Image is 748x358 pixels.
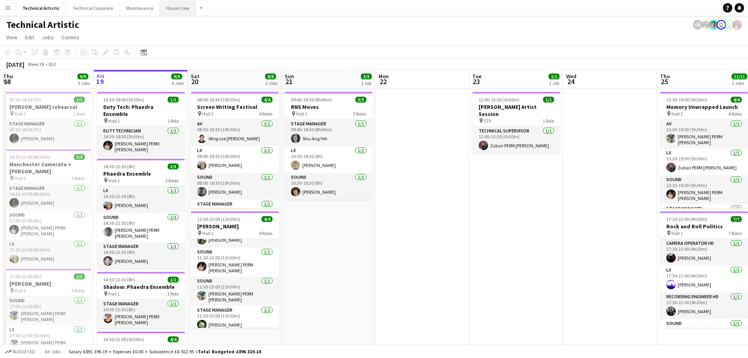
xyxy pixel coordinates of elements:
[472,73,481,80] span: Tue
[285,119,373,146] app-card-role: Stage Manager1/109:45-18:30 (8h45m)Shu-Ang Yeh
[660,73,670,80] span: Thu
[728,111,742,117] span: 4 Roles
[472,127,560,153] app-card-role: Technical Supervisor1/112:00-13:30 (1h30m)Zubair PERM [PERSON_NAME]
[191,248,279,277] app-card-role: Sound1/111:30-23:00 (11h30m)[PERSON_NAME] PERM [PERSON_NAME]
[285,92,373,200] app-job-card: 09:45-18:30 (8h45m)3/3RNS Moves Hall 13 RolesStage Manager1/109:45-18:30 (8h45m)Shu-Ang YehLX1/11...
[3,119,91,146] app-card-role: Stage Manager1/107:30-14:30 (7h)[PERSON_NAME]
[484,118,491,124] span: STP
[42,34,54,41] span: Jobs
[59,32,82,42] a: Comms
[77,73,88,79] span: 9/9
[732,20,742,29] app-user-avatar: Zubair PERM Dhalla
[191,211,279,328] app-job-card: 11:30-23:00 (11h30m)4/4[PERSON_NAME] Hall 14 RolesLX1/111:30-23:00 (11h30m)[PERSON_NAME]Sound1/11...
[728,230,742,236] span: 7 Roles
[171,73,182,79] span: 9/9
[97,159,185,269] app-job-card: 14:30-22:30 (8h)3/3Phaedra Ensemble Hall 13 RolesLX1/114:30-22:30 (8h)[PERSON_NAME]Sound1/114:30-...
[660,319,748,348] app-card-role: Sound1/117:30-22:00 (4h30m)
[191,306,279,332] app-card-role: Stage Manager1/111:30-23:00 (11h30m)[PERSON_NAME]
[361,73,372,79] span: 3/3
[74,97,85,103] span: 1/1
[479,97,519,103] span: 12:00-13:30 (1h30m)
[43,349,62,354] span: All jobs
[74,154,85,160] span: 3/3
[71,175,85,181] span: 3 Roles
[660,175,748,204] app-card-role: Sound1/113:30-19:00 (5h30m)[PERSON_NAME] PERM [PERSON_NAME]
[472,92,560,153] app-job-card: 12:00-13:30 (1h30m)1/1[PERSON_NAME] Artist Session STP1 RoleTechnical Supervisor1/112:00-13:30 (1...
[709,20,718,29] app-user-avatar: Tom PERM Jeyes
[191,173,279,200] app-card-role: Sound1/108:00-18:30 (10h30m)[PERSON_NAME]
[191,146,279,173] app-card-role: LX1/108:00-18:30 (10h30m)[PERSON_NAME]
[168,277,179,283] span: 1/1
[15,111,26,117] span: Hall 2
[379,73,389,80] span: Mon
[3,149,91,266] app-job-card: 14:30-23:00 (8h30m)3/3Manchester Camerata + [PERSON_NAME] Hall 13 RolesStage Manager1/114:30-23:0...
[732,80,747,86] div: 2 Jobs
[660,223,748,230] h3: Rock and Roll Politics
[262,97,272,103] span: 4/4
[6,61,24,68] div: [DATE]
[71,288,85,294] span: 3 Roles
[671,111,683,117] span: Hall 2
[97,186,185,213] app-card-role: LX1/114:30-22:30 (8h)[PERSON_NAME]
[168,97,179,103] span: 1/1
[165,178,179,184] span: 3 Roles
[97,127,185,156] app-card-role: Duty Technician1/114:30-18:00 (3h30m)[PERSON_NAME] PERM [PERSON_NAME]
[97,213,185,242] app-card-role: Sound1/114:30-22:30 (8h)[PERSON_NAME] PERM [PERSON_NAME]
[259,111,272,117] span: 4 Roles
[167,291,179,297] span: 1 Role
[9,97,41,103] span: 07:30-14:30 (7h)
[97,242,185,269] app-card-role: Stage Manager1/114:30-22:30 (8h)[PERSON_NAME]
[361,80,371,86] div: 1 Job
[15,288,26,294] span: Hall 2
[724,20,734,29] app-user-avatar: Liveforce Admin
[285,73,294,80] span: Sun
[3,211,91,240] app-card-role: Sound1/117:00-23:00 (6h)[PERSON_NAME] PERM [PERSON_NAME]
[97,92,185,156] app-job-card: 14:30-18:00 (3h30m)1/1Duty Tech: Phaedra Ensemble Hall 11 RoleDuty Technician1/114:30-18:00 (3h30...
[191,73,199,80] span: Sat
[693,20,702,29] app-user-avatar: Krisztian PERM Vass
[22,32,37,42] a: Edit
[9,154,50,160] span: 14:30-23:00 (8h30m)
[660,211,748,328] div: 17:30-22:00 (4h30m)7/7Rock and Roll Politics Hall 17 RolesCamera Operator HD1/117:30-22:00 (4h30m...
[3,280,91,287] h3: [PERSON_NAME]
[168,336,179,342] span: 4/4
[191,119,279,146] app-card-role: AV1/108:00-18:30 (10h30m)Wing sze [PERSON_NAME]
[191,92,279,208] app-job-card: 08:00-18:30 (10h30m)4/4Screen Writing Festival Hall 24 RolesAV1/108:00-18:30 (10h30m)Wing sze [PE...
[103,336,144,342] span: 16:30-22:00 (5h30m)
[3,32,20,42] a: View
[3,103,91,110] h3: [PERSON_NAME] rehearsal
[9,274,41,279] span: 17:00-23:00 (6h)
[659,77,670,86] span: 25
[198,349,261,354] span: Total Budgeted £896 319.14
[471,77,481,86] span: 23
[197,97,240,103] span: 08:00-18:30 (10h30m)
[191,277,279,306] app-card-role: Sound1/111:30-23:00 (11h30m)[PERSON_NAME] PERM [PERSON_NAME]
[97,170,185,177] h3: Phaedra Ensemble
[191,223,279,230] h3: [PERSON_NAME]
[108,291,120,297] span: Hall 1
[74,274,85,279] span: 3/3
[202,111,214,117] span: Hall 2
[3,184,91,211] app-card-role: Stage Manager1/114:30-23:00 (8h30m)[PERSON_NAME]
[472,103,560,117] h3: [PERSON_NAME] Artist Session
[25,34,34,41] span: Edit
[69,349,261,354] div: Salary £891 396.19 + Expenses £0.00 + Subsistence £4 922.95 =
[97,73,104,80] span: Fri
[97,343,185,350] h3: VAAK: Grass Film Screening
[660,292,748,319] app-card-role: Recording Engineer HD1/117:30-22:00 (4h30m)[PERSON_NAME]
[66,0,120,16] button: Technical Corporate
[566,73,576,80] span: Wed
[191,103,279,110] h3: Screen Writing Festival
[660,204,748,231] app-card-role: Stage Manager1/1
[103,277,135,283] span: 14:30-22:30 (8h)
[49,61,57,67] div: BST
[172,80,184,86] div: 4 Jobs
[78,80,90,86] div: 5 Jobs
[377,77,389,86] span: 22
[167,118,179,124] span: 1 Role
[197,216,240,222] span: 11:30-23:00 (11h30m)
